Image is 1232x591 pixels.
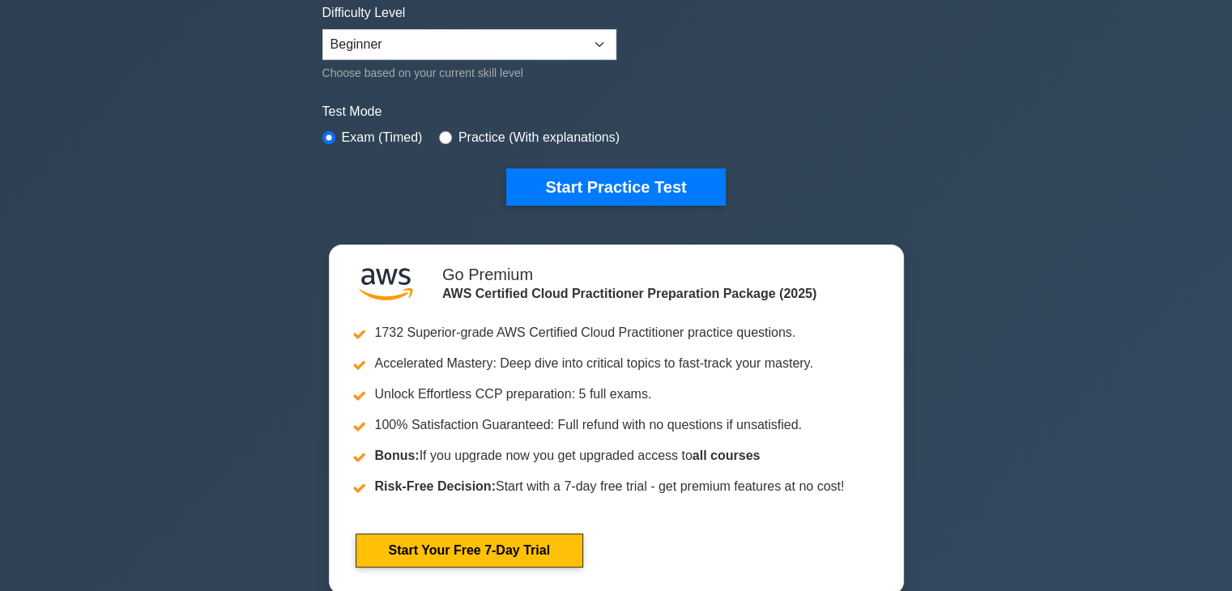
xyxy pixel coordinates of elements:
label: Difficulty Level [322,3,406,23]
label: Test Mode [322,102,910,121]
label: Practice (With explanations) [458,128,620,147]
div: Choose based on your current skill level [322,63,616,83]
a: Start Your Free 7-Day Trial [356,534,583,568]
label: Exam (Timed) [342,128,423,147]
button: Start Practice Test [506,168,725,206]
